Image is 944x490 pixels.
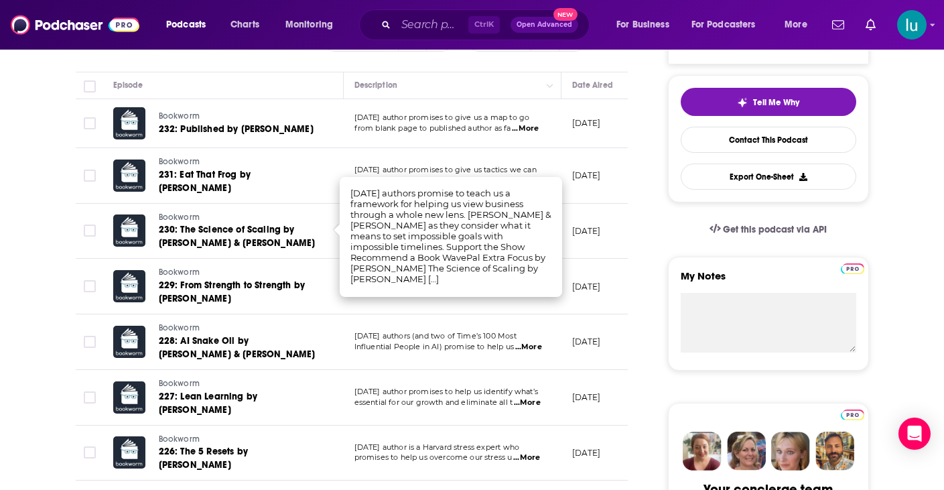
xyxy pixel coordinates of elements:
[350,188,551,284] span: [DATE] authors promise to teach us a framework for helping us view business through a whole new l...
[468,16,500,34] span: Ctrl K
[159,391,258,416] span: 227: Lean Learning by [PERSON_NAME]
[785,15,807,34] span: More
[354,123,511,133] span: from blank page to published author as fa
[159,434,320,446] a: Bookworm
[512,123,539,134] span: ...More
[727,432,766,471] img: Barbara Profile
[354,342,515,351] span: Influential People in AI) promise to help us
[159,123,314,135] span: 232: Published by [PERSON_NAME]
[572,117,601,129] p: [DATE]
[513,452,540,463] span: ...More
[113,77,143,93] div: Episode
[737,97,748,108] img: tell me why sparkle
[11,12,139,38] img: Podchaser - Follow, Share and Rate Podcasts
[159,323,200,332] span: Bookworm
[898,418,931,450] div: Open Intercom Messenger
[354,397,513,407] span: essential for our growth and eliminate all t
[681,127,856,153] a: Contact This Podcast
[159,168,320,195] a: 231: Eat That Frog by [PERSON_NAME]
[354,452,513,462] span: promises to help us overcome our stress u
[699,213,838,246] a: Get this podcast via API
[572,170,601,181] p: [DATE]
[159,335,316,360] span: 228: AI Snake Oil by [PERSON_NAME] & [PERSON_NAME]
[276,14,350,36] button: open menu
[354,387,538,396] span: [DATE] author promises to help us identify what’s
[354,77,397,93] div: Description
[860,13,881,36] a: Show notifications dropdown
[396,14,468,36] input: Search podcasts, credits, & more...
[723,224,827,235] span: Get this podcast via API
[159,223,320,250] a: 230: The Science of Scaling by [PERSON_NAME] & [PERSON_NAME]
[84,280,96,292] span: Toggle select row
[572,225,601,237] p: [DATE]
[553,8,578,21] span: New
[157,14,223,36] button: open menu
[897,10,927,40] span: Logged in as lusodano
[159,378,320,390] a: Bookworm
[84,336,96,348] span: Toggle select row
[159,279,320,306] a: 229: From Strength to Strength by [PERSON_NAME]
[159,169,251,194] span: 231: Eat That Frog by [PERSON_NAME]
[515,342,542,353] span: ...More
[159,445,320,472] a: 226: The 5 Resets by [PERSON_NAME]
[517,21,572,28] span: Open Advanced
[897,10,927,40] button: Show profile menu
[159,224,316,249] span: 230: The Science of Scaling by [PERSON_NAME] & [PERSON_NAME]
[354,442,520,452] span: [DATE] author is a Harvard stress expert who
[753,97,799,108] span: Tell Me Why
[84,391,96,404] span: Toggle select row
[815,432,854,471] img: Jon Profile
[84,170,96,182] span: Toggle select row
[841,408,864,420] a: Pro website
[897,10,927,40] img: User Profile
[572,77,613,93] div: Date Aired
[827,13,850,36] a: Show notifications dropdown
[159,267,320,279] a: Bookworm
[841,261,864,274] a: Pro website
[511,17,578,33] button: Open AdvancedNew
[159,334,320,361] a: 228: AI Snake Oil by [PERSON_NAME] & [PERSON_NAME]
[572,447,601,458] p: [DATE]
[159,267,200,277] span: Bookworm
[159,280,306,304] span: 229: From Strength to Strength by [PERSON_NAME]
[159,390,320,417] a: 227: Lean Learning by [PERSON_NAME]
[159,111,200,121] span: Bookworm
[230,15,259,34] span: Charts
[607,14,686,36] button: open menu
[683,14,775,36] button: open menu
[841,410,864,420] img: Podchaser Pro
[681,88,856,116] button: tell me why sparkleTell Me Why
[354,113,530,122] span: [DATE] author promises to give us a map to go
[159,212,320,224] a: Bookworm
[285,15,333,34] span: Monitoring
[159,212,200,222] span: Bookworm
[691,15,756,34] span: For Podcasters
[84,446,96,458] span: Toggle select row
[514,397,541,408] span: ...More
[354,176,522,185] span: use to overcome [MEDICAL_DATA] and take
[159,446,248,471] span: 226: The 5 Resets by [PERSON_NAME]
[159,157,200,166] span: Bookworm
[572,391,601,403] p: [DATE]
[159,322,320,334] a: Bookworm
[354,331,517,341] span: [DATE] authors (and two of Time’s 100 Most
[84,117,96,129] span: Toggle select row
[166,15,206,34] span: Podcasts
[775,14,824,36] button: open menu
[572,336,601,347] p: [DATE]
[616,15,669,34] span: For Business
[542,78,558,94] button: Column Actions
[159,123,318,136] a: 232: Published by [PERSON_NAME]
[523,176,549,186] span: ...More
[159,111,318,123] a: Bookworm
[354,165,537,174] span: [DATE] author promises to give us tactics we can
[841,263,864,274] img: Podchaser Pro
[681,164,856,190] button: Export One-Sheet
[222,14,267,36] a: Charts
[159,156,320,168] a: Bookworm
[572,281,601,292] p: [DATE]
[159,379,200,388] span: Bookworm
[681,269,856,293] label: My Notes
[771,432,810,471] img: Jules Profile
